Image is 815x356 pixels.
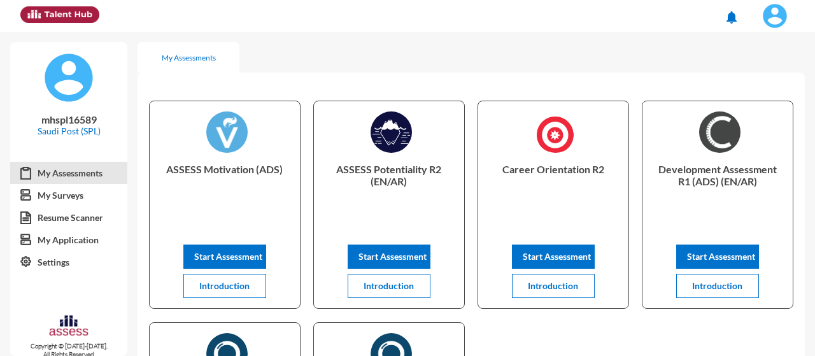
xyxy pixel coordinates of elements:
a: Start Assessment [183,251,266,262]
a: Start Assessment [512,251,595,262]
a: My Application [10,229,127,252]
img: Career_Orientation_R2_1725960277734 [535,111,576,157]
span: Introduction [199,280,250,291]
a: Start Assessment [348,251,430,262]
p: Development Assessment R1 (ADS) (EN/AR) [653,163,782,214]
button: Start Assessment [676,245,759,269]
p: Career Orientation R2 [488,163,618,214]
button: Introduction [512,274,595,298]
span: Introduction [528,280,578,291]
img: ASSESS_Motivation_(ADS)_1726044876717 [206,111,248,153]
img: default%20profile%20image.svg [43,52,94,103]
mat-icon: notifications [724,10,739,25]
div: My Assessments [162,53,216,62]
a: My Surveys [10,184,127,207]
img: AR)_1726044597422 [699,111,741,153]
button: Introduction [676,274,759,298]
p: ASSESS Motivation (ADS) [160,163,289,214]
p: mhspl16589 [20,113,117,125]
span: Introduction [692,280,742,291]
span: Introduction [364,280,414,291]
button: Introduction [183,274,266,298]
span: Start Assessment [358,251,427,262]
p: ASSESS Potentiality R2 (EN/AR) [324,163,453,214]
a: Resume Scanner [10,206,127,229]
img: ASSESS_Potentiality_R2_1725966368866 [371,111,412,153]
button: Introduction [348,274,430,298]
button: Start Assessment [512,245,595,269]
button: Start Assessment [348,245,430,269]
a: My Assessments [10,162,127,185]
img: assesscompany-logo.png [48,314,89,339]
span: Start Assessment [194,251,262,262]
span: Start Assessment [523,251,591,262]
p: Saudi Post (SPL) [20,125,117,136]
a: Start Assessment [676,251,759,262]
a: Settings [10,251,127,274]
button: Start Assessment [183,245,266,269]
span: Start Assessment [687,251,755,262]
